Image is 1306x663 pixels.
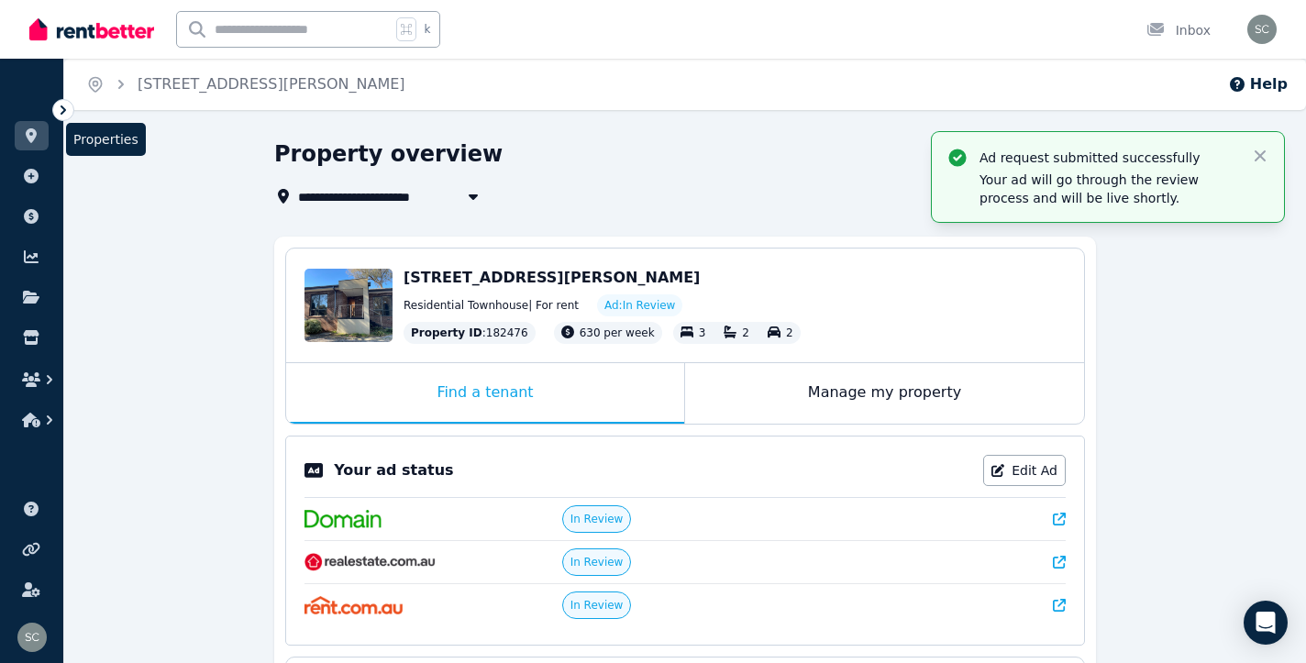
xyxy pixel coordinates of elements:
[786,326,793,339] span: 2
[983,455,1066,486] a: Edit Ad
[742,326,749,339] span: 2
[304,510,382,528] img: Domain.com.au
[64,59,427,110] nav: Breadcrumb
[1228,73,1288,95] button: Help
[286,363,684,424] div: Find a tenant
[580,326,655,339] span: 630 per week
[685,363,1084,424] div: Manage my property
[424,22,430,37] span: k
[304,596,403,614] img: Rent.com.au
[274,139,503,169] h1: Property overview
[334,459,453,481] p: Your ad status
[570,598,624,613] span: In Review
[1146,21,1211,39] div: Inbox
[1244,601,1288,645] div: Open Intercom Messenger
[979,149,1236,167] p: Ad request submitted successfully
[570,555,624,569] span: In Review
[604,298,675,313] span: Ad: In Review
[404,298,579,313] span: Residential Townhouse | For rent
[17,623,47,652] img: susan campbell
[29,16,154,43] img: RentBetter
[304,553,436,571] img: RealEstate.com.au
[138,75,405,93] a: [STREET_ADDRESS][PERSON_NAME]
[411,326,482,340] span: Property ID
[404,269,700,286] span: [STREET_ADDRESS][PERSON_NAME]
[699,326,706,339] span: 3
[1247,15,1277,44] img: susan campbell
[404,322,536,344] div: : 182476
[570,512,624,526] span: In Review
[66,123,146,156] span: Properties
[979,171,1236,207] p: Your ad will go through the review process and will be live shortly.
